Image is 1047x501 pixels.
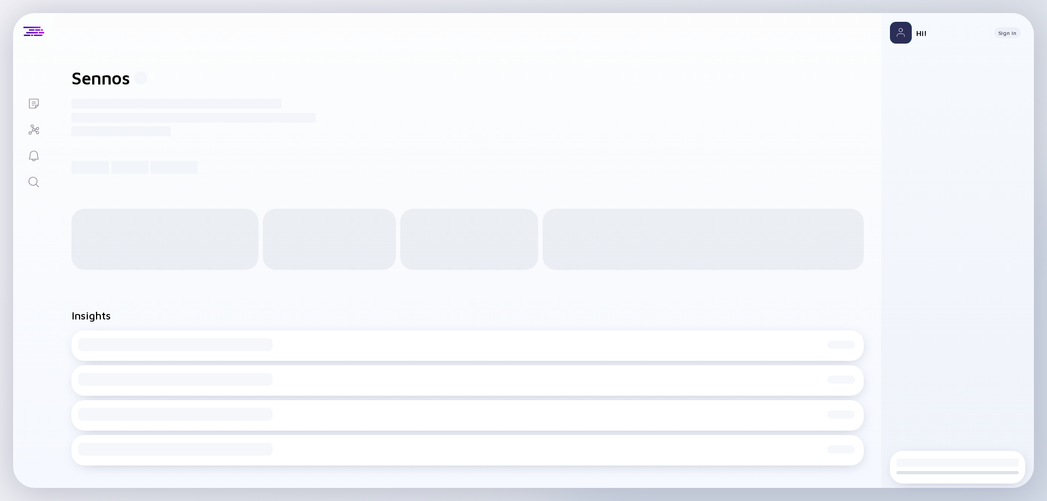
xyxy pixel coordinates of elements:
a: Reminders [13,142,54,168]
h1: Sennos [71,68,130,88]
a: Lists [13,89,54,116]
img: Profile Picture [890,22,912,44]
div: Hi! [916,28,985,38]
a: Investor Map [13,116,54,142]
a: Search [13,168,54,194]
button: Sign In [994,27,1021,38]
h2: Insights [71,309,111,322]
